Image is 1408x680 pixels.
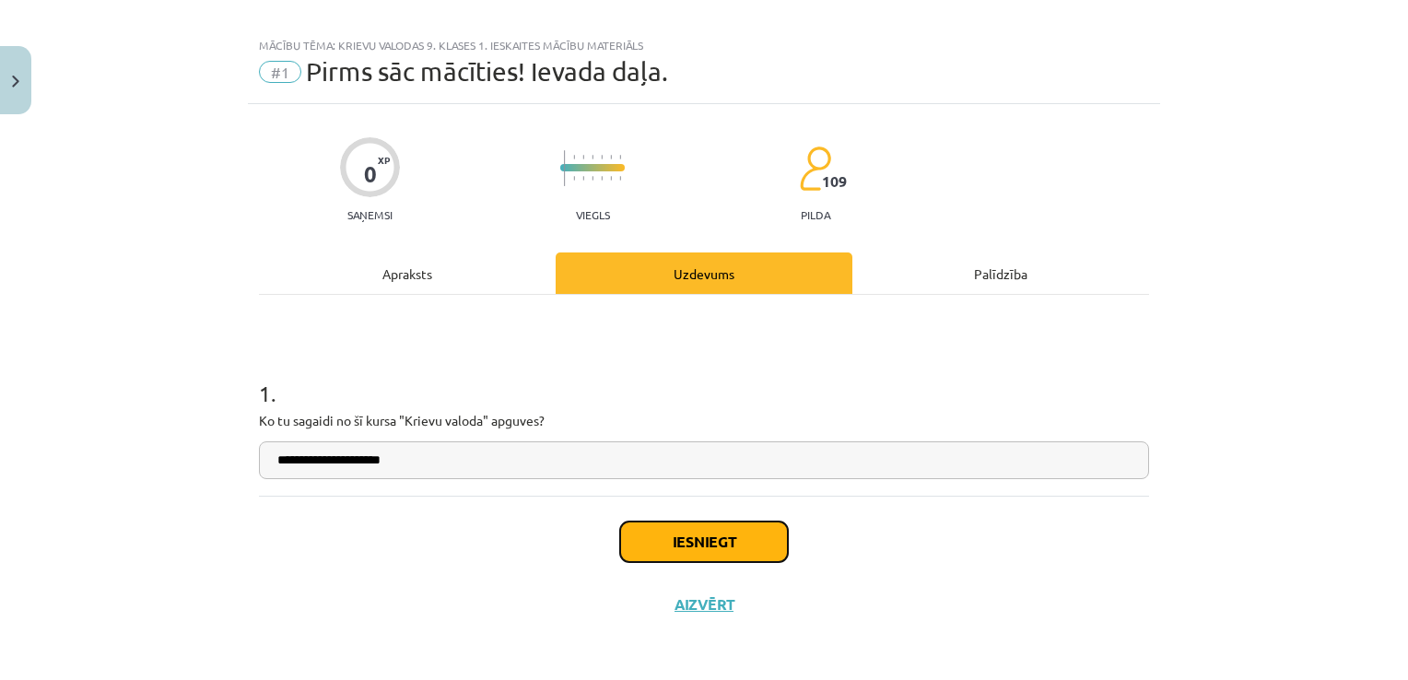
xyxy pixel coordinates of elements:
[306,56,668,87] span: Pirms sāc mācīties! Ievada daļa.
[620,522,788,562] button: Iesniegt
[259,411,1149,430] p: Ko tu sagaidi no šī kursa "Krievu valoda" apguves?
[12,76,19,88] img: icon-close-lesson-0947bae3869378f0d4975bcd49f059093ad1ed9edebbc8119c70593378902aed.svg
[669,595,739,614] button: Aizvērt
[601,155,603,159] img: icon-short-line-57e1e144782c952c97e751825c79c345078a6d821885a25fce030b3d8c18986b.svg
[259,348,1149,405] h1: 1 .
[564,150,566,186] img: icon-long-line-d9ea69661e0d244f92f715978eff75569469978d946b2353a9bb055b3ed8787d.svg
[573,155,575,159] img: icon-short-line-57e1e144782c952c97e751825c79c345078a6d821885a25fce030b3d8c18986b.svg
[259,39,1149,52] div: Mācību tēma: Krievu valodas 9. klases 1. ieskaites mācību materiāls
[592,176,593,181] img: icon-short-line-57e1e144782c952c97e751825c79c345078a6d821885a25fce030b3d8c18986b.svg
[822,173,847,190] span: 109
[592,155,593,159] img: icon-short-line-57e1e144782c952c97e751825c79c345078a6d821885a25fce030b3d8c18986b.svg
[619,176,621,181] img: icon-short-line-57e1e144782c952c97e751825c79c345078a6d821885a25fce030b3d8c18986b.svg
[340,208,400,221] p: Saņemsi
[573,176,575,181] img: icon-short-line-57e1e144782c952c97e751825c79c345078a6d821885a25fce030b3d8c18986b.svg
[378,155,390,165] span: XP
[364,161,377,187] div: 0
[619,155,621,159] img: icon-short-line-57e1e144782c952c97e751825c79c345078a6d821885a25fce030b3d8c18986b.svg
[610,176,612,181] img: icon-short-line-57e1e144782c952c97e751825c79c345078a6d821885a25fce030b3d8c18986b.svg
[799,146,831,192] img: students-c634bb4e5e11cddfef0936a35e636f08e4e9abd3cc4e673bd6f9a4125e45ecb1.svg
[259,252,556,294] div: Apraksts
[852,252,1149,294] div: Palīdzība
[556,252,852,294] div: Uzdevums
[582,176,584,181] img: icon-short-line-57e1e144782c952c97e751825c79c345078a6d821885a25fce030b3d8c18986b.svg
[576,208,610,221] p: Viegls
[801,208,830,221] p: pilda
[259,61,301,83] span: #1
[610,155,612,159] img: icon-short-line-57e1e144782c952c97e751825c79c345078a6d821885a25fce030b3d8c18986b.svg
[601,176,603,181] img: icon-short-line-57e1e144782c952c97e751825c79c345078a6d821885a25fce030b3d8c18986b.svg
[582,155,584,159] img: icon-short-line-57e1e144782c952c97e751825c79c345078a6d821885a25fce030b3d8c18986b.svg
